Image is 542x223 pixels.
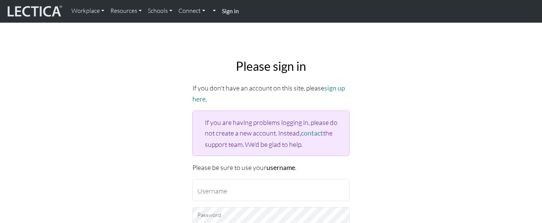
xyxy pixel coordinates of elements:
a: Schools [145,3,175,19]
a: Workplace [68,3,107,19]
a: contact [301,129,323,137]
p: Please be sure to use your . [192,162,350,173]
a: Resources [107,3,145,19]
a: Sign in [219,3,242,19]
p: If you don't have an account on this site, please . [192,83,350,104]
h2: Please sign in [192,59,350,73]
strong: username [266,164,295,172]
input: Username [192,179,350,201]
div: If you are having problems logging in, please do not create a new account. Instead, the support t... [192,111,350,156]
a: Connect [175,3,208,19]
strong: Sign in [222,7,239,14]
img: lecticalive [6,4,62,19]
